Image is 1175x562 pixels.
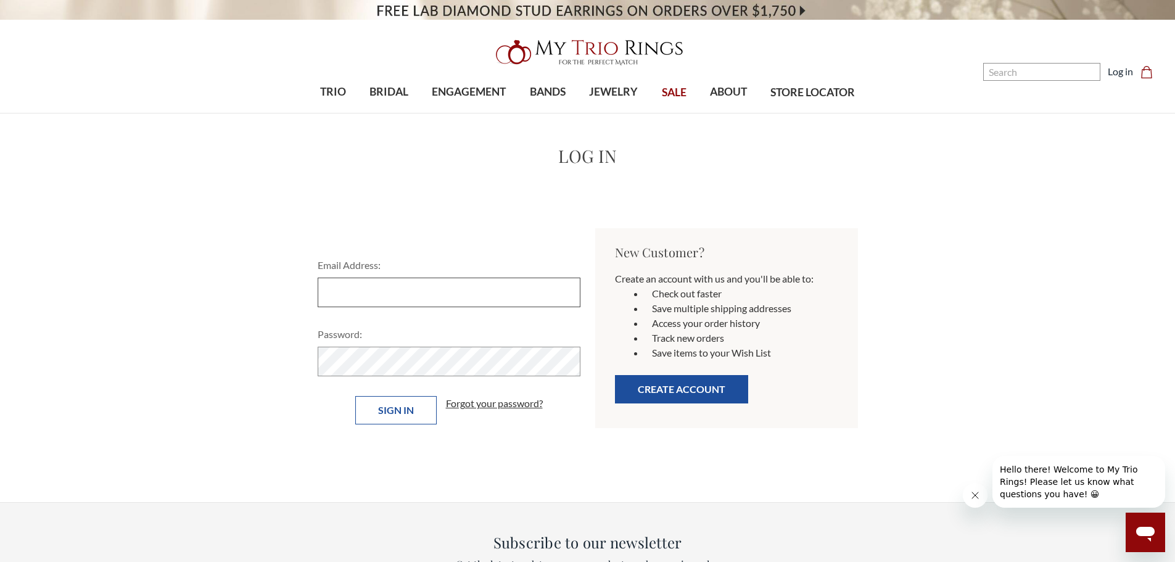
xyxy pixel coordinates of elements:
[344,531,831,553] h3: Subscribe to our newsletter
[383,112,395,114] button: submenu toggle
[355,396,437,424] input: Sign in
[530,84,566,100] span: BANDS
[432,84,506,100] span: ENGAGEMENT
[327,112,339,114] button: submenu toggle
[608,112,620,114] button: submenu toggle
[320,84,346,100] span: TRIO
[770,85,855,101] span: STORE LOCATOR
[615,387,748,399] a: Create Account
[615,375,748,403] button: Create Account
[589,84,638,100] span: JEWELRY
[645,301,838,316] li: Save multiple shipping addresses
[963,483,987,508] iframe: Cerrar mensaje
[615,243,838,262] h2: New Customer?
[489,33,686,72] img: My Trio Rings
[662,85,686,101] span: SALE
[1126,513,1165,552] iframe: Botón para iniciar la ventana de mensajería
[369,84,408,100] span: BRIDAL
[1108,64,1133,79] a: Log in
[649,73,698,113] a: SALE
[615,271,838,286] p: Create an account with us and you'll be able to:
[722,112,735,114] button: submenu toggle
[698,72,759,112] a: ABOUT
[645,331,838,345] li: Track new orders
[463,112,475,114] button: submenu toggle
[420,72,517,112] a: ENGAGEMENT
[318,258,580,273] label: Email Address:
[308,72,358,112] a: TRIO
[983,63,1100,81] input: Search and use arrows or TAB to navigate results
[645,345,838,360] li: Save items to your Wish List
[1140,66,1153,78] svg: cart.cart_preview
[645,286,838,301] li: Check out faster
[340,33,834,72] a: My Trio Rings
[992,456,1165,508] iframe: Mensaje de la compañía
[577,72,649,112] a: JEWELRY
[446,396,543,411] a: Forgot your password?
[310,143,865,169] h1: Log in
[518,72,577,112] a: BANDS
[645,316,838,331] li: Access your order history
[542,112,554,114] button: submenu toggle
[318,327,580,342] label: Password:
[358,72,420,112] a: BRIDAL
[1140,64,1160,79] a: Cart with 0 items
[710,84,747,100] span: ABOUT
[759,73,867,113] a: STORE LOCATOR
